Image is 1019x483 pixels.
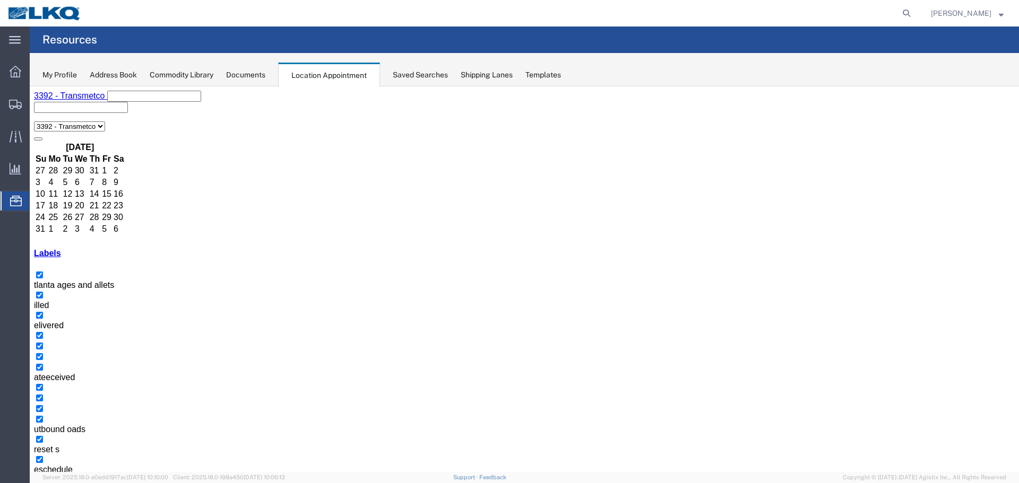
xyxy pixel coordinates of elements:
[18,102,31,113] td: 11
[4,358,30,367] span: reset s
[83,126,95,136] td: 30
[6,329,13,336] input: utbound oads
[4,234,34,243] span: elivered
[59,102,71,113] td: 14
[843,473,1006,482] span: Copyright © [DATE]-[DATE] Agistix Inc., All Rights Reserved
[6,370,13,376] input: eschedule
[461,69,513,81] div: Shipping Lanes
[393,69,448,81] div: Saved Searches
[83,91,95,101] td: 9
[90,69,137,81] div: Address Book
[453,474,480,480] a: Support
[59,114,71,125] td: 21
[6,277,13,284] input: ateeceived
[173,474,285,480] span: Client: 2025.18.0-198a450
[33,137,44,148] td: 2
[72,114,82,125] td: 22
[30,86,1019,472] iframe: FS Legacy Container
[4,286,45,295] span: ateeceived
[4,194,84,203] span: tlanta ages and allets
[72,102,82,113] td: 15
[931,7,991,19] span: William Haney
[83,114,95,125] td: 23
[5,114,17,125] td: 17
[6,225,13,232] input: elivered
[33,102,44,113] td: 12
[4,162,31,171] a: Labels
[226,69,265,81] div: Documents
[18,137,31,148] td: 1
[45,126,58,136] td: 27
[72,137,82,148] td: 5
[6,205,13,212] input: illed
[33,114,44,125] td: 19
[4,214,19,223] span: illed
[5,102,17,113] td: 10
[59,91,71,101] td: 7
[45,102,58,113] td: 13
[244,474,285,480] span: [DATE] 10:06:13
[83,102,95,113] td: 16
[479,474,506,480] a: Feedback
[45,137,58,148] td: 3
[42,474,168,480] span: Server: 2025.18.0-a0edd1917ac
[45,91,58,101] td: 6
[930,7,1004,20] button: [PERSON_NAME]
[33,126,44,136] td: 26
[83,137,95,148] td: 6
[72,126,82,136] td: 29
[5,137,17,148] td: 31
[42,69,77,81] div: My Profile
[18,126,31,136] td: 25
[18,114,31,125] td: 18
[45,114,58,125] td: 20
[59,137,71,148] td: 4
[59,126,71,136] td: 28
[6,349,13,356] input: reset s
[127,474,168,480] span: [DATE] 10:10:00
[150,69,213,81] div: Commodity Library
[72,91,82,101] td: 8
[7,5,82,21] img: logo
[4,338,56,347] span: utbound oads
[42,27,97,53] h4: Resources
[278,63,380,87] div: Location Appointment
[6,185,13,192] input: tlanta ages and allets
[4,379,43,388] span: eschedule
[5,126,17,136] td: 24
[525,69,561,81] div: Templates
[33,91,44,101] td: 5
